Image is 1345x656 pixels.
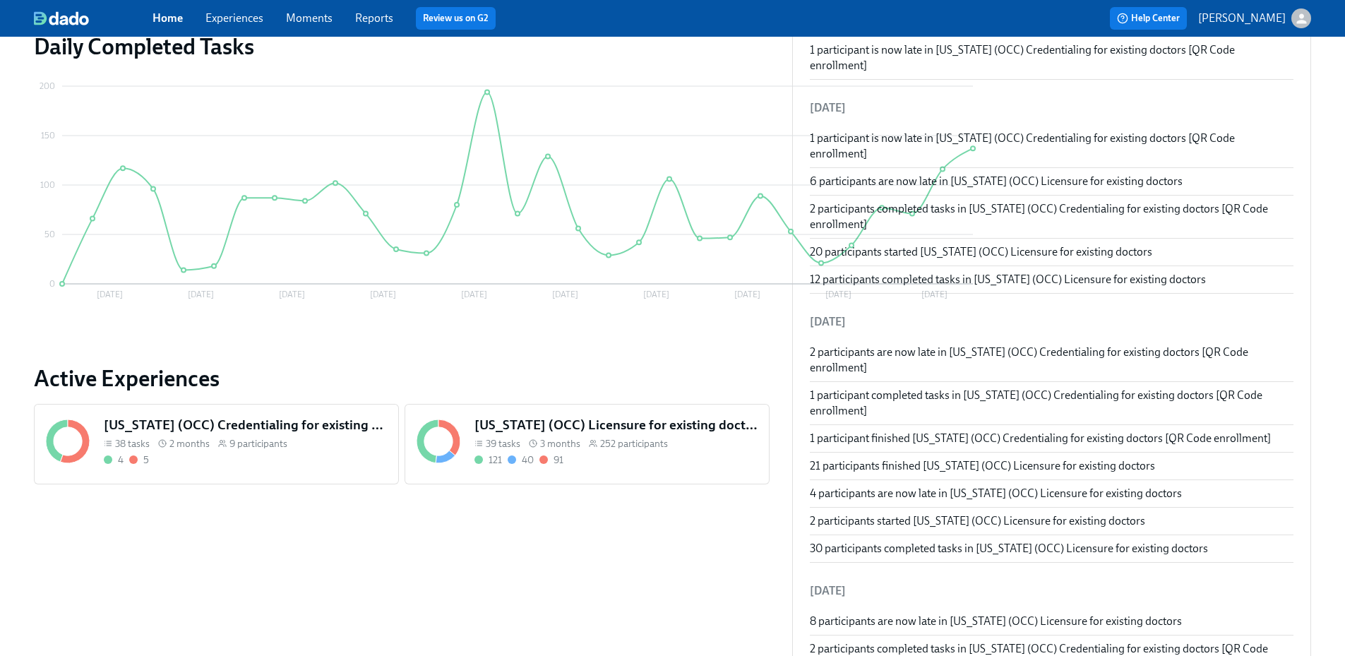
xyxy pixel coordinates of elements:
[810,431,1293,446] div: 1 participant finished [US_STATE] (OCC) Credentialing for existing doctors [QR Code enrollment]
[810,458,1293,474] div: 21 participants finished [US_STATE] (OCC) Licensure for existing doctors
[169,437,210,451] span: 2 months
[416,7,496,30] button: Review us on G2
[34,32,770,61] h2: Daily Completed Tasks
[1117,11,1180,25] span: Help Center
[810,513,1293,529] div: 2 participants started [US_STATE] (OCC) Licensure for existing doctors
[552,290,578,299] tspan: [DATE]
[129,453,149,467] div: With overdue tasks
[810,174,1293,189] div: 6 participants are now late in [US_STATE] (OCC) Licensure for existing doctors
[118,453,124,467] div: 4
[486,437,520,451] span: 39 tasks
[405,404,770,484] a: [US_STATE] (OCC) Licensure for existing doctors39 tasks 3 months252 participants1214091
[104,416,387,434] h5: [US_STATE] (OCC) Credentialing for existing doctors [QR Code enrollment]
[1198,11,1286,26] p: [PERSON_NAME]
[286,11,333,25] a: Moments
[370,290,396,299] tspan: [DATE]
[34,364,770,393] a: Active Experiences
[355,11,393,25] a: Reports
[115,437,150,451] span: 38 tasks
[1110,7,1187,30] button: Help Center
[40,81,55,91] tspan: 200
[153,11,183,25] a: Home
[810,42,1293,73] div: 1 participant is now late in [US_STATE] (OCC) Credentialing for existing doctors [QR Code enrollm...
[188,290,214,299] tspan: [DATE]
[34,11,153,25] a: dado
[143,453,149,467] div: 5
[810,388,1293,419] div: 1 participant completed tasks in [US_STATE] (OCC) Credentialing for existing doctors [QR Code enr...
[810,91,1293,125] li: [DATE]
[229,437,287,451] span: 9 participants
[522,453,534,467] div: 40
[539,453,563,467] div: With overdue tasks
[461,290,487,299] tspan: [DATE]
[810,574,1293,608] li: [DATE]
[810,541,1293,556] div: 30 participants completed tasks in [US_STATE] (OCC) Licensure for existing doctors
[97,290,123,299] tspan: [DATE]
[205,11,263,25] a: Experiences
[34,404,399,484] a: [US_STATE] (OCC) Credentialing for existing doctors [QR Code enrollment]38 tasks 2 months9 partic...
[643,290,669,299] tspan: [DATE]
[810,272,1293,287] div: 12 participants completed tasks in [US_STATE] (OCC) Licensure for existing doctors
[40,180,55,190] tspan: 100
[474,416,758,434] h5: [US_STATE] (OCC) Licensure for existing doctors
[1198,8,1311,28] button: [PERSON_NAME]
[810,201,1293,232] div: 2 participants completed tasks in [US_STATE] (OCC) Credentialing for existing doctors [QR Code en...
[279,290,305,299] tspan: [DATE]
[49,279,55,289] tspan: 0
[810,131,1293,162] div: 1 participant is now late in [US_STATE] (OCC) Credentialing for existing doctors [QR Code enrollm...
[810,305,1293,339] li: [DATE]
[44,229,55,239] tspan: 50
[508,453,534,467] div: On time with open tasks
[810,244,1293,260] div: 20 participants started [US_STATE] (OCC) Licensure for existing doctors
[489,453,502,467] div: 121
[41,131,55,141] tspan: 150
[540,437,580,451] span: 3 months
[810,486,1293,501] div: 4 participants are now late in [US_STATE] (OCC) Licensure for existing doctors
[423,11,489,25] a: Review us on G2
[810,614,1293,629] div: 8 participants are now late in [US_STATE] (OCC) Licensure for existing doctors
[600,437,668,451] span: 252 participants
[810,345,1293,376] div: 2 participants are now late in [US_STATE] (OCC) Credentialing for existing doctors [QR Code enrol...
[554,453,563,467] div: 91
[734,290,760,299] tspan: [DATE]
[104,453,124,467] div: Completed all due tasks
[474,453,502,467] div: Completed all due tasks
[34,11,89,25] img: dado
